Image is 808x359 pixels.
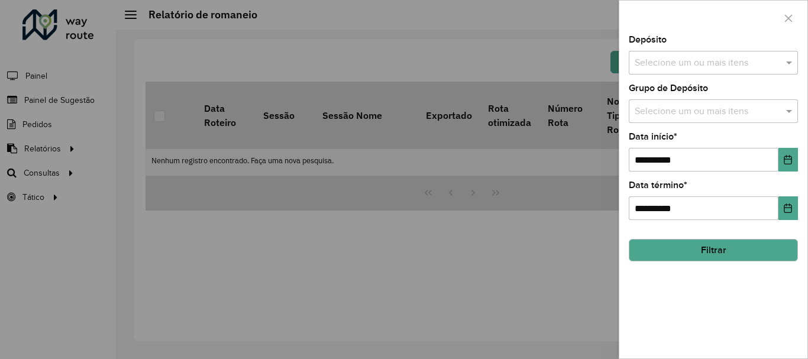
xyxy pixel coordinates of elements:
button: Choose Date [778,148,798,172]
button: Filtrar [629,239,798,261]
label: Data término [629,178,687,192]
label: Data início [629,130,677,144]
label: Depósito [629,33,667,47]
label: Grupo de Depósito [629,81,708,95]
button: Choose Date [778,196,798,220]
